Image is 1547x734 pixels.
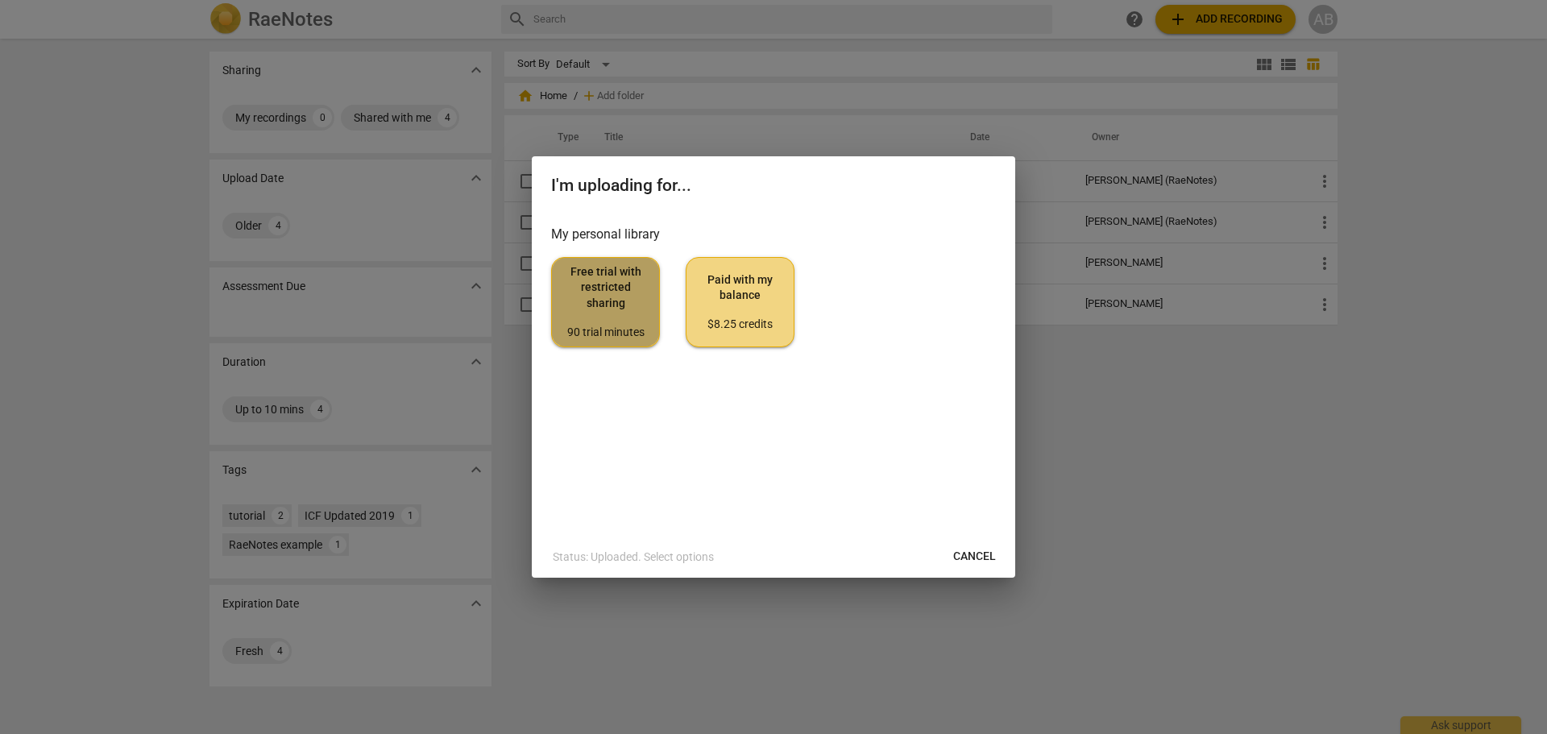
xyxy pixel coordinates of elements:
[551,225,996,244] h3: My personal library
[699,317,781,333] div: $8.25 credits
[686,257,794,347] button: Paid with my balance$8.25 credits
[553,549,714,566] p: Status: Uploaded. Select options
[565,325,646,341] div: 90 trial minutes
[551,176,996,196] h2: I'm uploading for...
[940,542,1009,571] button: Cancel
[565,264,646,340] span: Free trial with restricted sharing
[551,257,660,347] button: Free trial with restricted sharing90 trial minutes
[953,549,996,565] span: Cancel
[699,272,781,333] span: Paid with my balance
